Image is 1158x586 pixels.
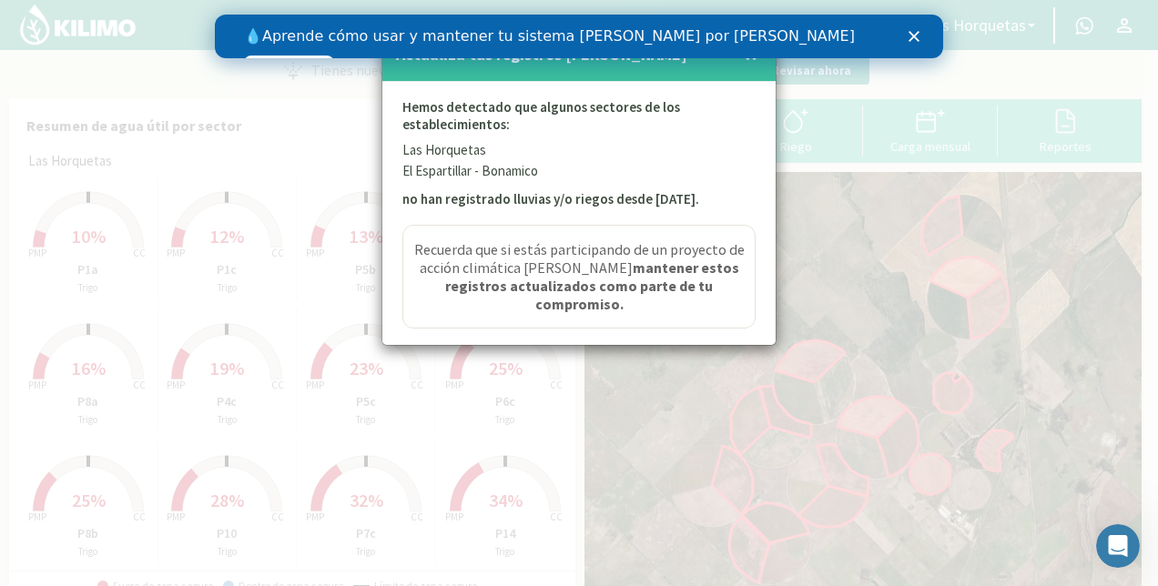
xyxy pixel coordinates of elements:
[29,41,119,63] a: Ver videos
[408,240,750,313] span: Recuerda que si estás participando de un proyecto de acción climática [PERSON_NAME]
[445,258,739,313] strong: mantener estos registros actualizados como parte de tu compromiso.
[215,15,943,58] iframe: Intercom live chat banner
[1096,524,1140,568] iframe: Intercom live chat
[402,140,756,161] p: Las Horquetas
[694,16,712,27] div: Cerrar
[402,161,756,182] p: El Espartillar - Bonamico
[402,189,756,210] p: no han registrado lluvias y/o riegos desde [DATE].
[402,98,756,140] p: Hemos detectado que algunos sectores de los establecimientos:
